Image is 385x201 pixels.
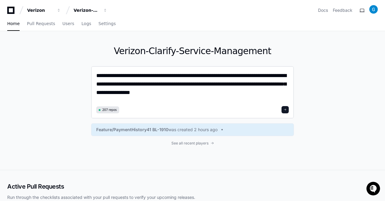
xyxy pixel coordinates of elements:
[168,127,218,133] span: was created 2 hours ago
[96,127,289,133] a: Feature/PaymentHistory41 BL-1910was created 2 hours ago
[6,24,110,34] div: Welcome
[333,7,352,13] button: Feedback
[21,51,79,56] div: We're offline, we'll be back soon
[96,127,168,133] span: Feature/PaymentHistory41 BL-1910
[62,17,74,31] a: Users
[318,7,328,13] a: Docs
[6,6,18,18] img: PlayerZero
[7,22,20,25] span: Home
[7,194,378,200] p: Run through the checklists associated with your pull requests to verify your upcoming releases.
[71,5,110,16] button: Verizon-Clarify-Service-Management
[103,47,110,54] button: Start new chat
[102,108,117,112] span: 207 repos
[27,17,55,31] a: Pull Requests
[60,63,73,68] span: Pylon
[74,7,100,13] div: Verizon-Clarify-Service-Management
[98,17,116,31] a: Settings
[62,22,74,25] span: Users
[98,22,116,25] span: Settings
[27,7,53,13] div: Verizon
[171,141,208,146] span: See all recent players
[91,46,294,57] h1: Verizon-Clarify-Service-Management
[43,63,73,68] a: Powered byPylon
[81,17,91,31] a: Logs
[21,45,99,51] div: Start new chat
[366,181,382,197] iframe: Open customer support
[369,5,378,14] img: ACg8ocLgD4B0PbMnFCRezSs6CxZErLn06tF4Svvl2GU3TFAxQEAh9w=s96-c
[91,141,294,146] a: See all recent players
[25,5,63,16] button: Verizon
[6,45,17,56] img: 1736555170064-99ba0984-63c1-480f-8ee9-699278ef63ed
[7,182,378,191] h2: Active Pull Requests
[27,22,55,25] span: Pull Requests
[81,22,91,25] span: Logs
[7,17,20,31] a: Home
